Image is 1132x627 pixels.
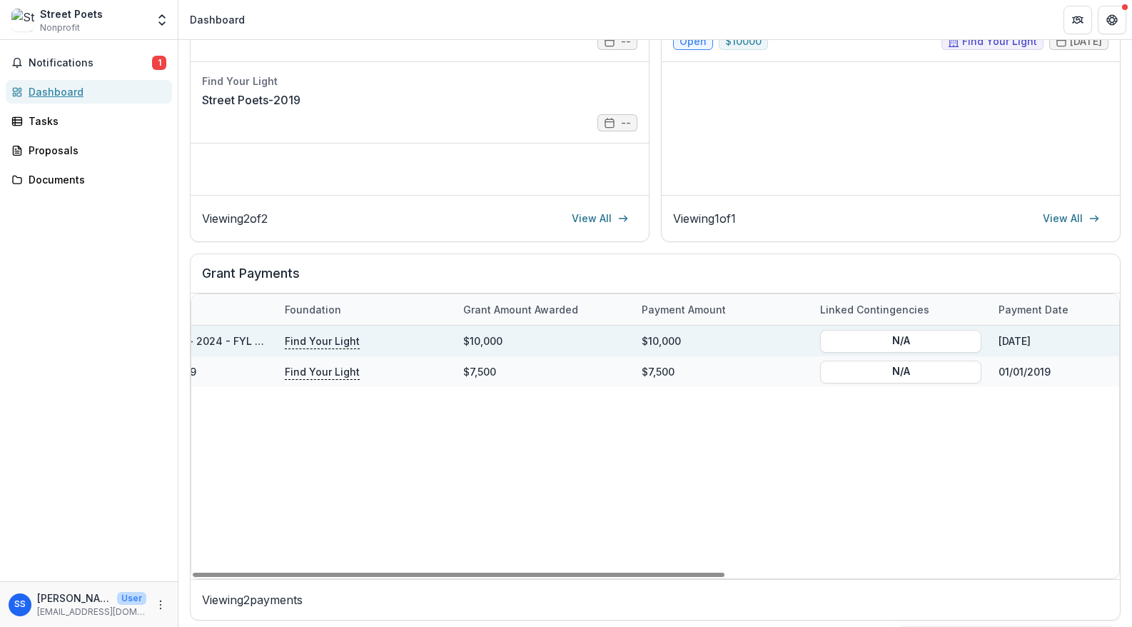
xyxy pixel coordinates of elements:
a: Proposals [6,139,172,162]
div: Payment date [990,302,1077,317]
p: [EMAIL_ADDRESS][DOMAIN_NAME] [37,606,146,618]
div: Street Poets [40,6,103,21]
button: N/A [820,329,981,352]
div: Tasks [29,114,161,129]
div: Linked Contingencies [812,294,990,325]
div: $7,500 [633,356,812,387]
button: Notifications1 [6,51,172,74]
p: Find Your Light [285,333,360,348]
span: Notifications [29,57,152,69]
div: Payment Amount [633,294,812,325]
button: More [152,596,169,613]
p: Find Your Light [285,363,360,379]
div: Payment Amount [633,302,734,317]
p: Viewing 1 of 1 [673,210,736,227]
span: Nonprofit [40,21,80,34]
nav: breadcrumb [184,9,251,30]
p: [PERSON_NAME] [37,591,111,606]
a: View All [1034,207,1108,230]
div: Grant amount awarded [455,294,633,325]
div: $10,000 [633,326,812,356]
h2: Grant Payments [202,266,1108,293]
div: Proposals [29,143,161,158]
button: Open entity switcher [152,6,172,34]
p: User [117,592,146,605]
div: $7,500 [455,356,633,387]
a: Street Poets-2019 [202,91,300,109]
div: Dashboard [190,12,245,27]
div: $10,000 [455,326,633,356]
span: 1 [152,56,166,70]
div: Dashboard [29,84,161,99]
div: Documents [29,172,161,187]
a: Documents [6,168,172,191]
p: Viewing 2 payments [202,591,1108,608]
a: Dashboard [6,80,172,104]
div: Foundation [276,302,350,317]
div: Foundation [276,294,455,325]
p: Viewing 2 of 2 [202,210,268,227]
img: Street Poets [11,9,34,31]
div: Grant amount awarded [455,302,587,317]
button: Partners [1063,6,1092,34]
div: Linked Contingencies [812,302,938,317]
a: Tasks [6,109,172,133]
div: Shanae Sharon [14,600,26,609]
button: N/A [820,360,981,383]
button: Get Help [1098,6,1126,34]
a: View All [563,207,637,230]
a: Street Poets Inc - 2024 - FYL General Grant Application [106,335,385,347]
